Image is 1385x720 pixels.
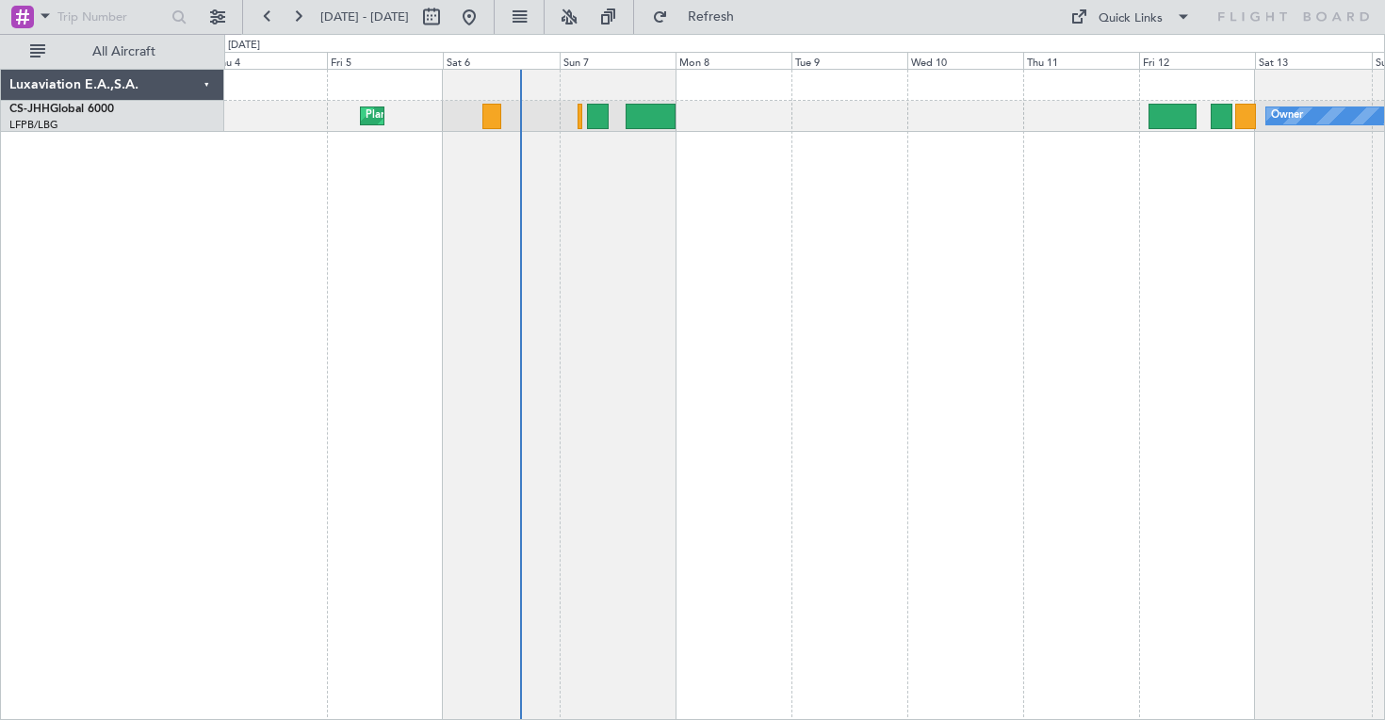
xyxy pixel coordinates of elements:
span: CS-JHH [9,104,50,115]
button: Quick Links [1061,2,1200,32]
div: Tue 9 [791,52,907,69]
div: Sat 6 [443,52,559,69]
div: Owner [1271,102,1303,130]
button: All Aircraft [21,37,204,67]
button: Refresh [644,2,757,32]
div: Thu 4 [211,52,327,69]
div: Wed 10 [907,52,1023,69]
span: All Aircraft [49,45,199,58]
div: Fri 5 [327,52,443,69]
a: CS-JHHGlobal 6000 [9,104,114,115]
div: [DATE] [228,38,260,54]
input: Trip Number [57,3,166,31]
span: Refresh [672,10,751,24]
div: Quick Links [1099,9,1163,28]
div: Sun 7 [560,52,676,69]
div: Thu 11 [1023,52,1139,69]
div: Planned Maint [GEOGRAPHIC_DATA] ([GEOGRAPHIC_DATA]) [366,102,662,130]
a: LFPB/LBG [9,118,58,132]
div: Mon 8 [676,52,791,69]
div: Sat 13 [1255,52,1371,69]
div: Fri 12 [1139,52,1255,69]
span: [DATE] - [DATE] [320,8,409,25]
